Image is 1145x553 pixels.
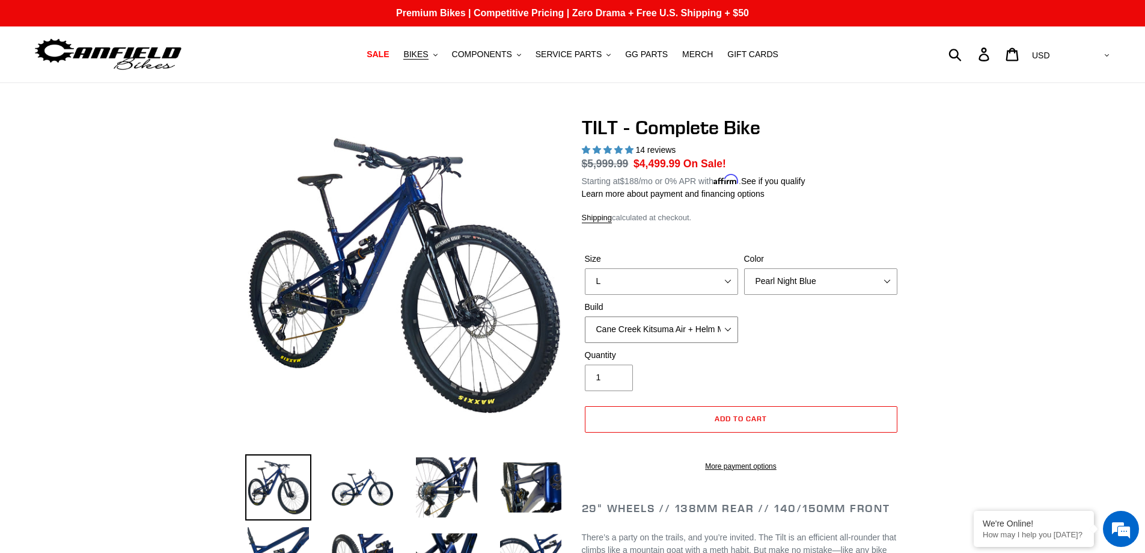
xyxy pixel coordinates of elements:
[582,189,765,199] a: Learn more about payment and financing options
[414,454,480,521] img: Load image into Gallery viewer, TILT - Complete Bike
[744,253,897,265] label: Color
[582,158,629,170] s: $5,999.99
[683,156,726,171] span: On Sale!
[983,519,1085,528] div: We're Online!
[397,46,443,63] button: BIKES
[585,253,738,265] label: Size
[70,152,166,273] span: We're online!
[33,36,183,73] img: Canfield Bikes
[715,414,767,423] span: Add to cart
[620,176,638,186] span: $188
[81,67,220,83] div: Chat with us now
[713,175,739,185] span: Affirm
[582,502,900,515] h2: 29" Wheels // 138mm Rear // 140/150mm Front
[361,46,395,63] a: SALE
[955,41,986,67] input: Search
[498,454,564,521] img: Load image into Gallery viewer, TILT - Complete Bike
[452,49,512,60] span: COMPONENTS
[585,301,738,314] label: Build
[536,49,602,60] span: SERVICE PARTS
[625,49,668,60] span: GG PARTS
[619,46,674,63] a: GG PARTS
[403,49,428,60] span: BIKES
[38,60,69,90] img: d_696896380_company_1647369064580_696896380
[245,454,311,521] img: Load image into Gallery viewer, TILT - Complete Bike
[585,349,738,362] label: Quantity
[983,530,1085,539] p: How may I help you today?
[635,145,676,155] span: 14 reviews
[585,461,897,472] a: More payment options
[727,49,778,60] span: GIFT CARDS
[197,6,226,35] div: Minimize live chat window
[367,49,389,60] span: SALE
[582,213,612,223] a: Shipping
[582,212,900,224] div: calculated at checkout.
[582,145,636,155] span: 5.00 stars
[634,158,680,170] span: $4,499.99
[676,46,719,63] a: MERCH
[13,66,31,84] div: Navigation go back
[6,329,229,371] textarea: Type your message and hit 'Enter'
[582,116,900,139] h1: TILT - Complete Bike
[682,49,713,60] span: MERCH
[446,46,527,63] button: COMPONENTS
[585,406,897,433] button: Add to cart
[329,454,395,521] img: Load image into Gallery viewer, TILT - Complete Bike
[741,176,805,186] a: See if you qualify - Learn more about Affirm Financing (opens in modal)
[582,172,805,188] p: Starting at /mo or 0% APR with .
[721,46,784,63] a: GIFT CARDS
[530,46,617,63] button: SERVICE PARTS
